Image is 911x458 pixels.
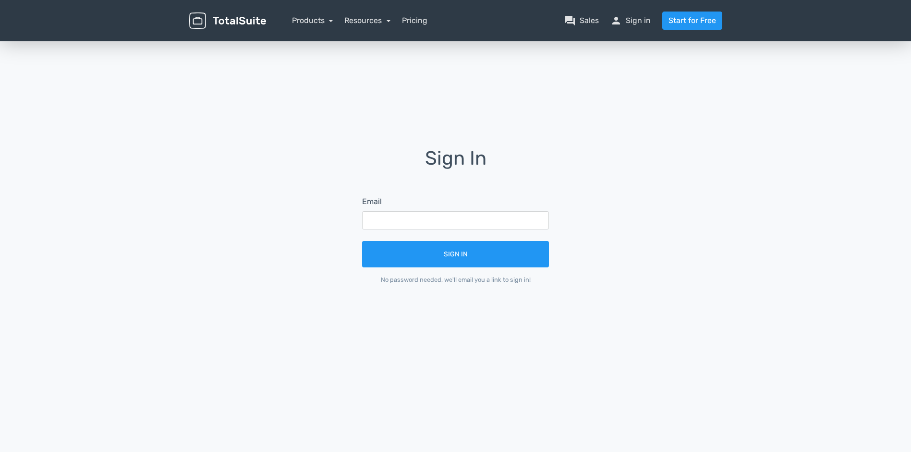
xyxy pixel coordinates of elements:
[349,148,562,182] h1: Sign In
[362,275,549,284] div: No password needed, we'll email you a link to sign in!
[402,15,427,26] a: Pricing
[610,15,622,26] span: person
[362,241,549,267] button: Sign In
[189,12,266,29] img: TotalSuite for WordPress
[292,16,333,25] a: Products
[662,12,722,30] a: Start for Free
[362,196,382,207] label: Email
[610,15,651,26] a: personSign in
[344,16,390,25] a: Resources
[564,15,576,26] span: question_answer
[564,15,599,26] a: question_answerSales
